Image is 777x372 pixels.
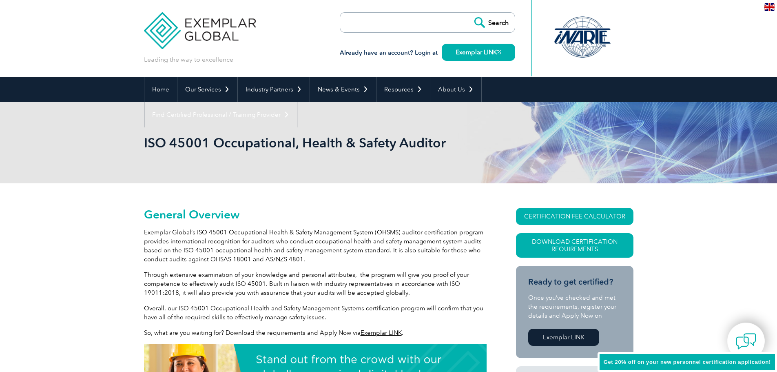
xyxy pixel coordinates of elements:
p: So, what are you waiting for? Download the requirements and Apply Now via . [144,328,487,337]
a: Find Certified Professional / Training Provider [144,102,297,127]
img: en [764,3,775,11]
p: Once you’ve checked and met the requirements, register your details and Apply Now on [528,293,621,320]
a: Resources [376,77,430,102]
a: Exemplar LINK [442,44,515,61]
a: Exemplar LINK [361,329,402,336]
span: Get 20% off on your new personnel certification application! [604,359,771,365]
img: open_square.png [497,50,501,54]
a: Industry Partners [238,77,310,102]
a: Home [144,77,177,102]
p: Overall, our ISO 45001 Occupational Health and Safety Management Systems certification program wi... [144,304,487,322]
a: Our Services [177,77,237,102]
h1: ISO 45001 Occupational, Health & Safety Auditor [144,135,457,151]
a: CERTIFICATION FEE CALCULATOR [516,208,633,225]
h3: Ready to get certified? [528,277,621,287]
a: Download Certification Requirements [516,233,633,258]
p: Leading the way to excellence [144,55,233,64]
img: contact-chat.png [736,331,756,352]
a: Exemplar LINK [528,329,599,346]
p: Exemplar Global’s ISO 45001 Occupational Health & Safety Management System (OHSMS) auditor certif... [144,228,487,264]
a: About Us [430,77,481,102]
h2: General Overview [144,208,487,221]
h3: Already have an account? Login at [340,48,515,58]
input: Search [470,13,515,32]
p: Through extensive examination of your knowledge and personal attributes, the program will give yo... [144,270,487,297]
a: News & Events [310,77,376,102]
